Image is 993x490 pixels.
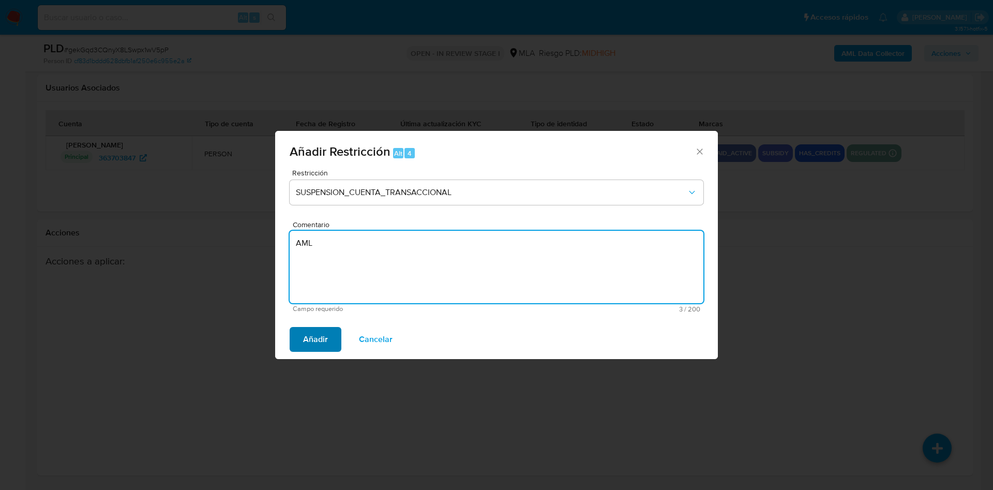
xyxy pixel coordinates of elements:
[345,327,406,352] button: Cancelar
[290,327,341,352] button: Añadir
[394,149,402,158] span: Alt
[359,328,393,351] span: Cancelar
[293,221,706,229] span: Comentario
[290,180,703,205] button: Restriction
[303,328,328,351] span: Añadir
[292,169,706,176] span: Restricción
[496,306,700,313] span: Máximo 200 caracteres
[293,305,496,313] span: Campo requerido
[408,149,412,158] span: 4
[695,146,704,156] button: Cerrar ventana
[290,231,703,303] textarea: AML
[290,142,390,160] span: Añadir Restricción
[296,187,687,198] span: SUSPENSION_CUENTA_TRANSACCIONAL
